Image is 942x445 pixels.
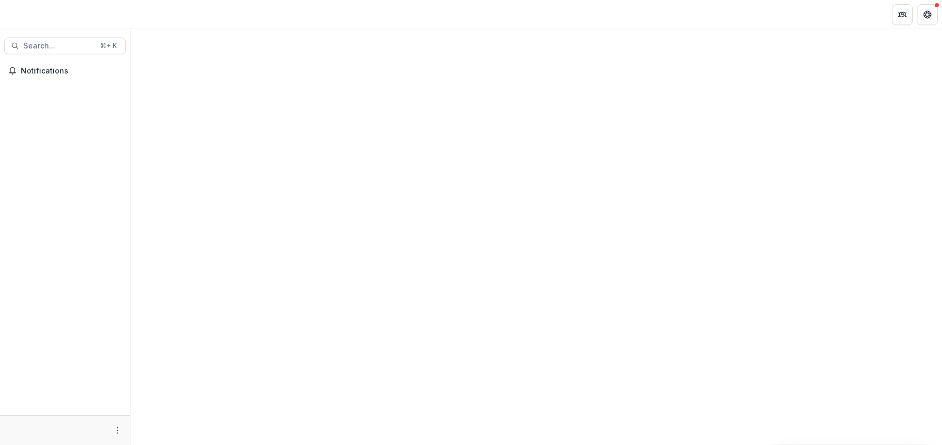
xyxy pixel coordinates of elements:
button: Search... [4,38,126,54]
span: Notifications [21,67,122,76]
button: Notifications [4,63,126,79]
button: Partners [892,4,913,25]
button: Get Help [917,4,938,25]
div: ⌘ + K [98,40,119,52]
button: More [111,424,124,437]
span: Search... [23,42,94,51]
nav: breadcrumb [135,7,179,22]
